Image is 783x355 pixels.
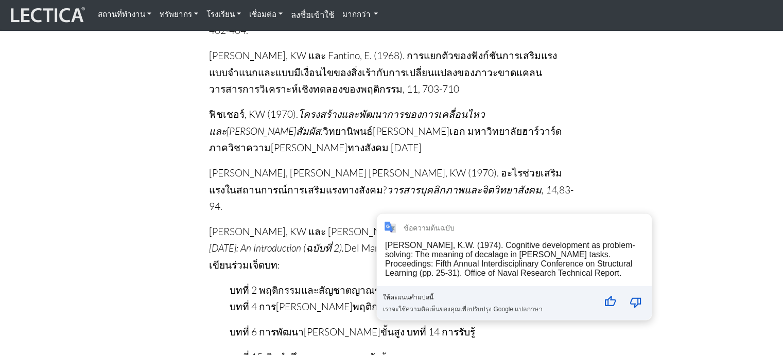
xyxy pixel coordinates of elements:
button: แปลไม่ดี [623,289,648,314]
div: ให้คะแนนคำแปลนี้ [383,292,595,302]
font: [PERSON_NAME], [PERSON_NAME] [PERSON_NAME], KW (1970). อะไรช่วยเสริมแรงในสถานการณ์การเสริมแรงทางส... [209,167,562,196]
font: บทที่ 2 พฤติกรรมและสัญชาตญาณของสัตว์ บทที่ 3 การปรับสภาพและการเรียนรู้ บทที่ 4 การ[PERSON_NAME]พฤ... [230,284,562,313]
div: เราจะใช้ความคิดเห็นของคุณเพื่อปรับปรุง Google แปลภาษา [383,302,595,314]
div: ข้อความต้นฉบับ [404,222,455,234]
div: [PERSON_NAME], K.W. (1974). Cognitive development as problem-solving: The meaning of decalage in ... [385,241,635,277]
font: บทที่ 6 การพัฒนา[PERSON_NAME]ขั้นสูง บทที่ 14 การรับรู้ [230,326,475,338]
font: 14, [546,184,559,196]
button: แปลได้ดี [598,289,622,314]
font: โครงสร้างและพัฒนาการของการเคลื่อนไหวและ[PERSON_NAME]สัมผัส. [209,108,485,137]
font: [PERSON_NAME], KW และ [PERSON_NAME] (บรรณาธิการ) (1972). [209,225,500,238]
font: ฟิชเชอร์, KW (1970). [209,108,298,120]
font: [PERSON_NAME], KW และ Fantino, E. (1968). การแยกตัวของฟังก์ชันการเสริมแรงแบบจำแนกและแบบมีเงื่อนไข... [209,49,557,95]
font: วารสารบุคลิกภาพและจิตวิทยาสังคม, [387,184,544,196]
font: วิทยานิพนธ์[PERSON_NAME]เอก มหาวิทยาลัยฮาร์วาร์ด ภาควิชาความ[PERSON_NAME]ทางสังคม [DATE] [209,125,562,154]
